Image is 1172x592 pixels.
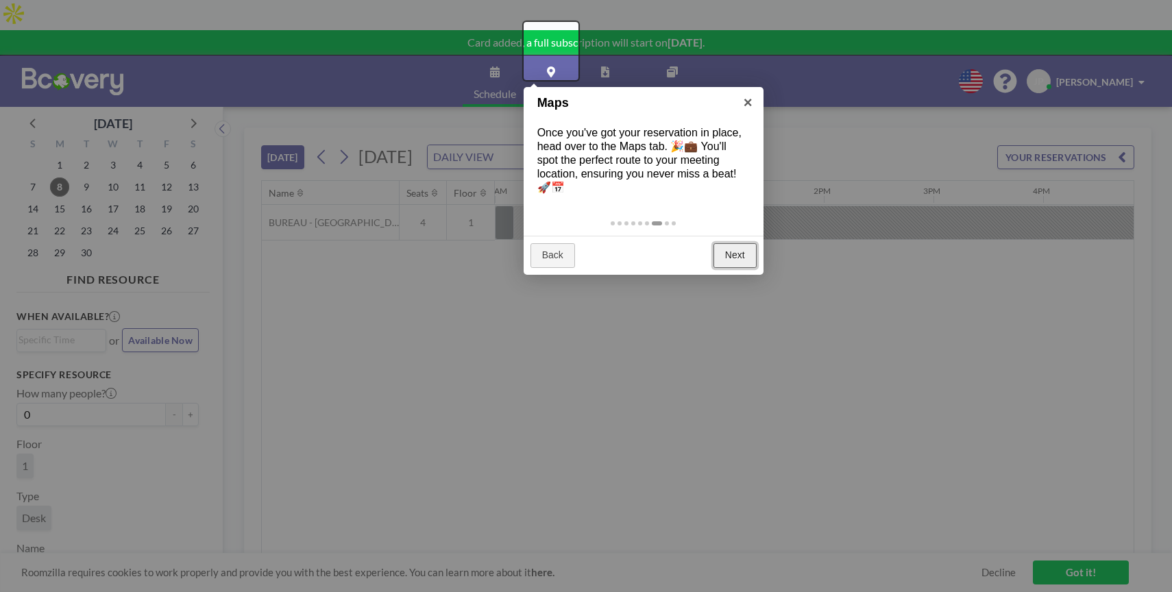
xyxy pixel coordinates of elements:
[733,87,764,118] a: ×
[537,94,729,112] h1: Maps
[524,112,764,208] div: Once you've got your reservation in place, head over to the Maps tab. 🎉💼 You'll spot the perfect ...
[530,243,575,268] a: Back
[527,56,576,107] a: Maps
[713,243,757,268] a: Next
